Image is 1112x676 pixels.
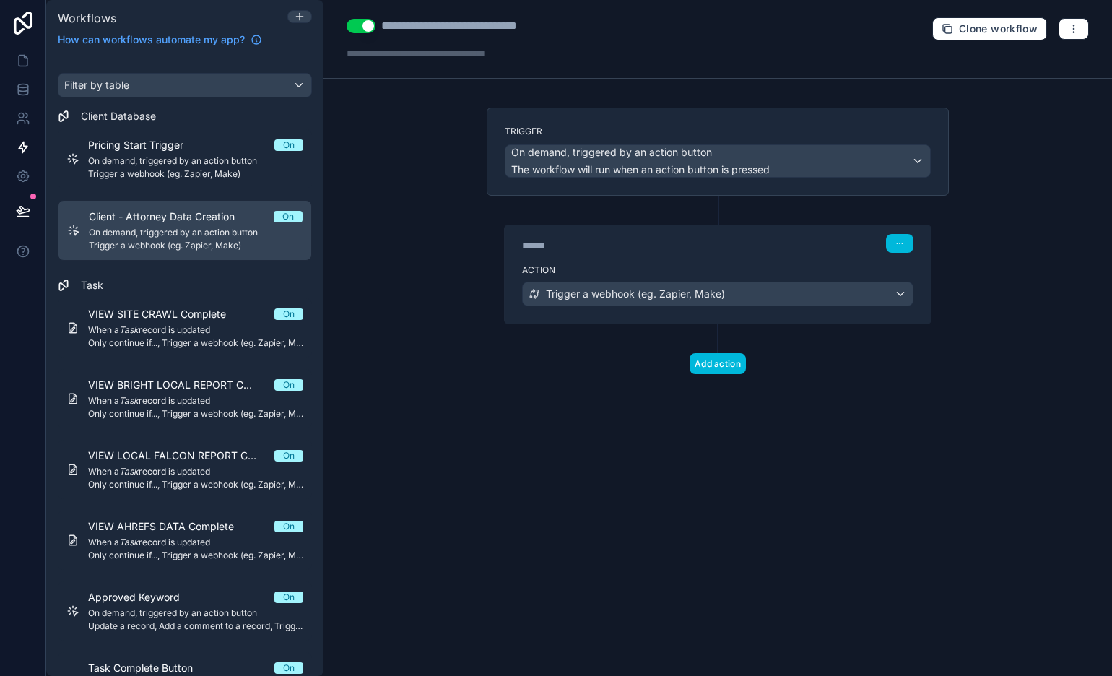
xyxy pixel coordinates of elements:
[932,17,1047,40] button: Clone workflow
[505,126,931,137] label: Trigger
[522,264,913,276] label: Action
[58,11,116,25] span: Workflows
[58,32,245,47] span: How can workflows automate my app?
[546,287,725,301] span: Trigger a webhook (eg. Zapier, Make)
[511,163,770,175] span: The workflow will run when an action button is pressed
[511,145,712,160] span: On demand, triggered by an action button
[52,32,268,47] a: How can workflows automate my app?
[522,282,913,306] button: Trigger a webhook (eg. Zapier, Make)
[505,144,931,178] button: On demand, triggered by an action buttonThe workflow will run when an action button is pressed
[690,353,746,374] button: Add action
[959,22,1038,35] span: Clone workflow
